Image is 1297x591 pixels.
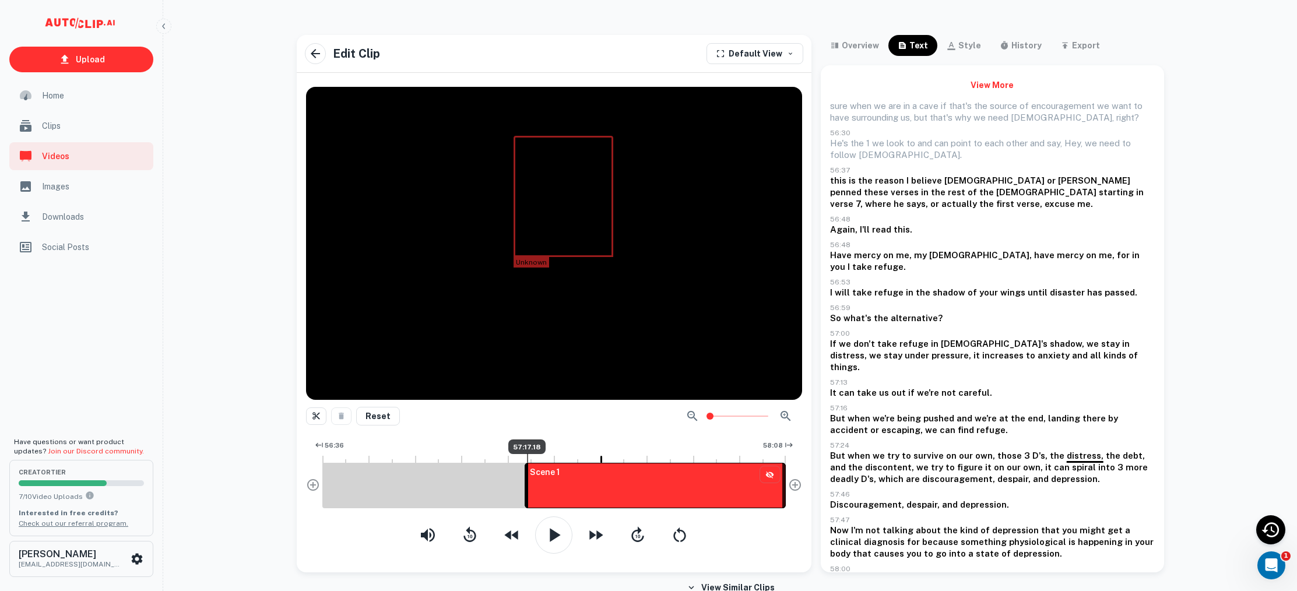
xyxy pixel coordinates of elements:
[872,224,891,234] span: read
[9,112,153,140] a: Clips
[852,287,872,297] span: take
[839,339,851,349] span: we
[1134,101,1143,111] span: to
[904,101,910,111] span: in
[914,112,927,122] span: but
[975,451,995,460] span: own,
[914,250,927,260] span: my
[941,101,947,111] span: if
[1020,101,1029,111] span: of
[830,303,1155,312] p: 56:59
[19,491,144,502] p: 7 / 10 Video Uploads
[19,559,124,569] p: [EMAIL_ADDRESS][DOMAIN_NAME]
[919,101,939,111] span: cave
[333,45,380,62] h5: Edit Clip
[1006,138,1028,148] span: other
[879,388,889,397] span: us
[830,75,1155,96] button: View More
[1106,451,1120,460] span: the
[857,388,877,397] span: take
[958,38,981,52] div: style
[1050,451,1064,460] span: the
[9,233,153,261] a: Social Posts
[997,451,1022,460] span: those
[1034,250,1055,260] span: have
[19,519,128,527] a: Check out our referral program.
[891,187,919,197] span: verses
[894,199,904,209] span: he
[1085,138,1097,148] span: we
[830,329,1155,338] p: 57:00
[830,138,848,148] span: He's
[1051,474,1100,484] span: depression.
[949,101,972,111] span: that's
[934,138,948,148] span: can
[821,35,888,56] button: overview
[1038,350,1070,360] span: anxiety
[881,425,923,435] span: escaping,
[918,138,932,148] span: and
[891,313,943,323] span: alternative?
[356,407,400,425] button: Reset Clip to Original Settings
[85,491,94,500] svg: You can upload 10 videos per month on the creator tier. Upgrade to upload more.
[948,187,965,197] span: rest
[830,441,1155,450] p: 57:24
[931,462,943,472] span: try
[1122,138,1131,148] span: to
[865,462,914,472] span: discontent,
[921,187,929,197] span: in
[830,199,853,209] span: verse
[1108,413,1118,423] span: by
[508,440,546,454] span: 57:17.18
[945,462,955,472] span: to
[1017,199,1042,209] span: verse,
[917,388,939,397] span: we're
[830,262,845,272] span: you
[306,407,326,425] button: Split Scene
[968,187,977,197] span: of
[1011,112,1114,122] span: [DEMOGRAPHIC_DATA],
[1086,250,1096,260] span: on
[1122,339,1130,349] span: in
[943,525,958,535] span: the
[854,250,881,260] span: mercy
[707,43,803,64] button: Choose the default mode in which all your clips are displayed and formatted
[931,187,945,197] span: the
[864,187,888,197] span: these
[960,525,978,535] span: kind
[9,173,153,200] a: Images
[958,388,992,397] span: careful.
[1011,413,1025,423] span: the
[1024,451,1030,460] span: 3
[1028,287,1048,297] span: until
[891,388,906,397] span: out
[852,112,898,122] span: surrounding
[1072,350,1088,360] span: and
[883,525,913,535] span: talking
[843,313,871,323] span: what's
[830,250,852,260] span: Have
[1099,250,1115,260] span: me,
[830,187,862,197] span: penned
[1126,462,1148,472] span: more
[1031,101,1095,111] span: encouragement
[830,287,832,297] span: I
[1125,525,1130,535] span: a
[899,339,929,349] span: refuge
[866,138,870,148] span: 1
[830,403,1155,413] p: 57:16
[1067,451,1103,460] span: distress,
[1090,350,1101,360] span: all
[9,142,153,170] a: Videos
[830,277,1155,287] p: 56:53
[979,287,998,297] span: your
[9,82,153,110] div: Home
[850,101,871,111] span: when
[9,460,153,536] button: creatorTier7/10Video UploadsYou can upload 10 videos per month on the creator tier. Upgrade to up...
[1062,525,1077,535] span: you
[979,199,994,209] span: the
[1117,250,1130,260] span: for
[982,350,1024,360] span: increases
[873,413,895,423] span: we're
[716,47,782,61] div: Default View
